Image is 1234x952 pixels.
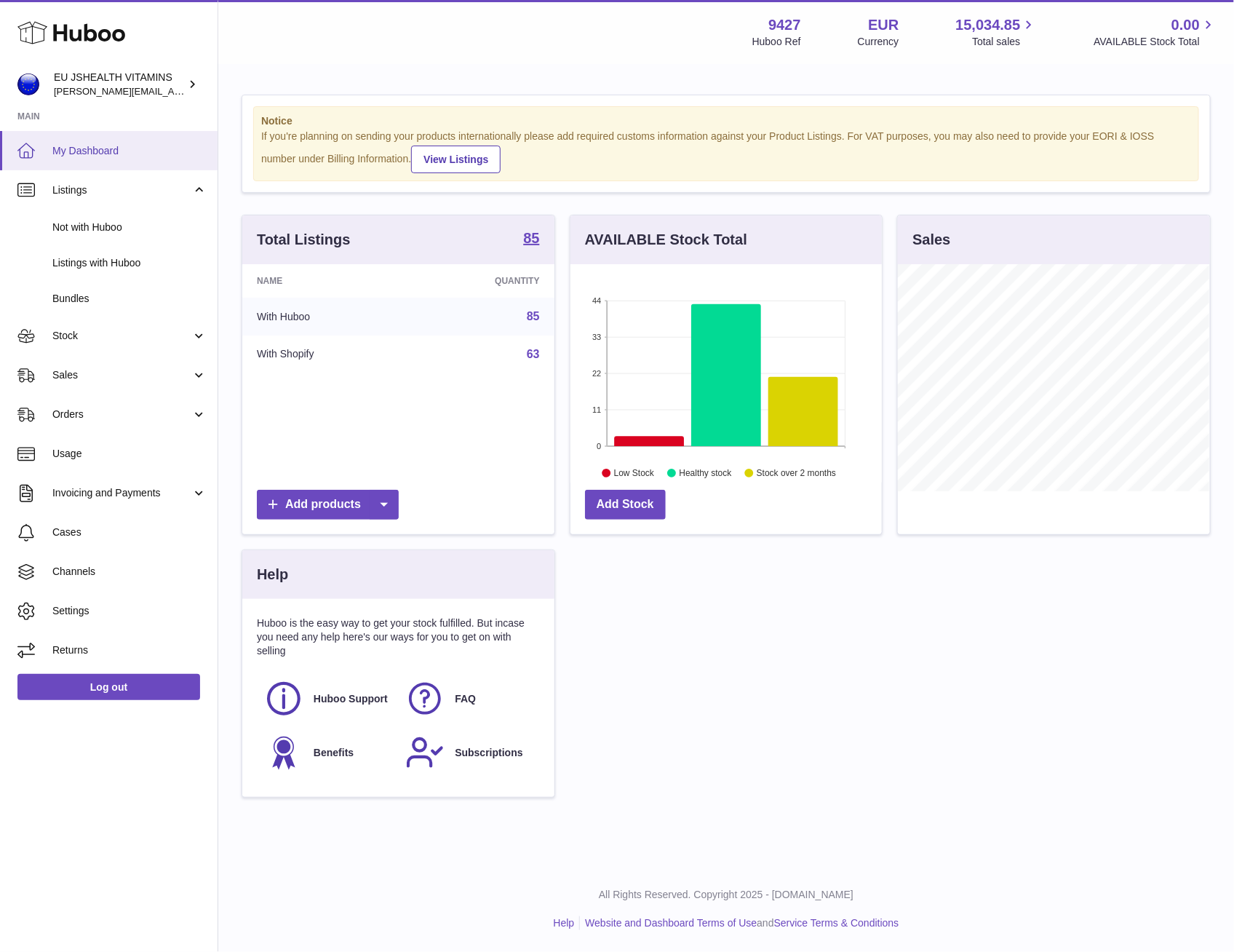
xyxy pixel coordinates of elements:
[585,917,757,929] a: Website and Dashboard Terms of Use
[52,525,207,539] span: Cases
[242,298,410,336] td: With Huboo
[405,679,532,718] a: FAQ
[614,468,655,478] text: Low Stock
[597,442,601,451] text: 0
[592,296,601,305] text: 44
[52,183,191,197] span: Listings
[523,231,539,248] a: 85
[585,230,747,250] h3: AVAILABLE Stock Total
[257,230,351,250] h3: Total Listings
[523,231,539,245] strong: 85
[261,114,1191,128] strong: Notice
[972,35,1037,49] span: Total sales
[455,692,476,706] span: FAQ
[52,329,191,343] span: Stock
[17,74,39,95] img: laura@jessicasepel.com
[752,35,801,49] div: Huboo Ref
[54,71,185,98] div: EU JSHEALTH VITAMINS
[230,888,1222,902] p: All Rights Reserved. Copyright 2025 - [DOMAIN_NAME]
[52,643,207,657] span: Returns
[455,746,522,760] span: Subscriptions
[768,15,801,35] strong: 9427
[592,369,601,378] text: 22
[585,490,666,520] a: Add Stock
[858,35,899,49] div: Currency
[52,292,207,306] span: Bundles
[54,85,292,97] span: [PERSON_NAME][EMAIL_ADDRESS][DOMAIN_NAME]
[257,490,399,520] a: Add products
[52,256,207,270] span: Listings with Huboo
[592,405,601,414] text: 11
[52,565,207,579] span: Channels
[868,15,899,35] strong: EUR
[52,221,207,234] span: Not with Huboo
[52,408,191,421] span: Orders
[527,348,540,360] a: 63
[257,616,540,658] p: Huboo is the easy way to get your stock fulfilled. But incase you need any help here's our ways f...
[257,565,288,584] h3: Help
[242,264,410,298] th: Name
[405,733,532,772] a: Subscriptions
[679,468,732,478] text: Healthy stock
[757,468,836,478] text: Stock over 2 months
[580,916,899,930] li: and
[592,333,601,341] text: 33
[52,486,191,500] span: Invoicing and Payments
[314,692,388,706] span: Huboo Support
[411,146,501,173] a: View Listings
[52,447,207,461] span: Usage
[774,917,899,929] a: Service Terms & Conditions
[527,310,540,322] a: 85
[52,604,207,618] span: Settings
[314,746,354,760] span: Benefits
[52,144,207,158] span: My Dashboard
[955,15,1037,49] a: 15,034.85 Total sales
[410,264,554,298] th: Quantity
[554,917,575,929] a: Help
[261,130,1191,173] div: If you're planning on sending your products internationally please add required customs informati...
[242,336,410,373] td: With Shopify
[264,733,391,772] a: Benefits
[912,230,950,250] h3: Sales
[1171,15,1200,35] span: 0.00
[17,674,200,700] a: Log out
[264,679,391,718] a: Huboo Support
[955,15,1020,35] span: 15,034.85
[1094,15,1217,49] a: 0.00 AVAILABLE Stock Total
[1094,35,1217,49] span: AVAILABLE Stock Total
[52,368,191,382] span: Sales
